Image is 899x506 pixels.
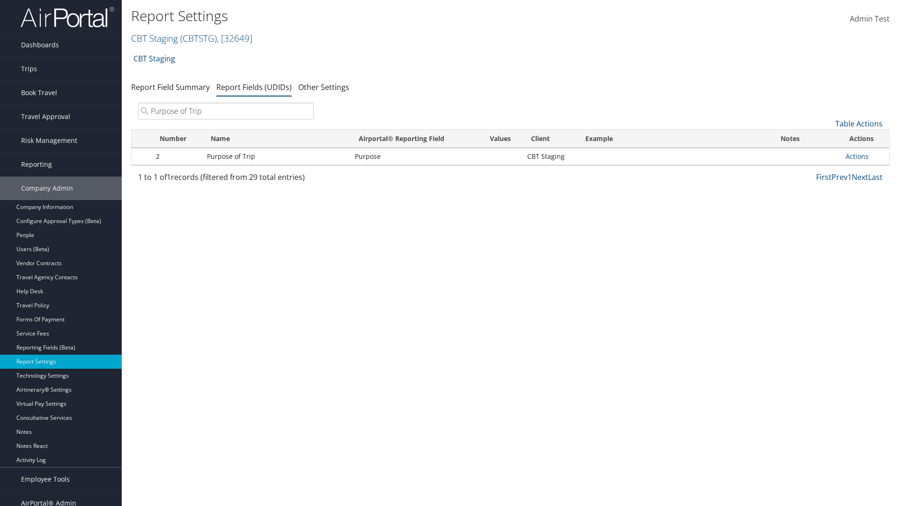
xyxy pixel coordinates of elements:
[868,172,883,182] a: Last
[138,103,314,119] input: Search
[847,172,852,182] a: 1
[298,82,349,92] a: Other Settings
[577,130,772,148] th: Example
[21,129,77,152] span: Risk Management
[21,177,73,200] span: Company Admin
[21,153,52,176] span: Reporting
[21,105,70,128] span: Travel Approval
[151,148,202,165] td: 2
[216,82,292,92] a: Report Fields (UDIDs)
[852,172,868,182] a: Next
[202,130,350,148] th: Name
[832,172,847,182] a: Prev
[21,81,57,104] span: Book Travel
[131,32,252,45] a: CBT Staging
[350,148,478,165] td: Purpose
[151,130,202,148] th: Number
[523,148,577,165] td: CBT Staging
[21,468,70,491] span: Employee Tools
[21,57,37,81] span: Trips
[131,6,637,26] h1: Report Settings
[180,32,217,45] span: ( CBTSTG )
[21,33,59,57] span: Dashboards
[167,172,171,182] span: 1
[841,130,889,148] th: Actions
[131,82,210,92] a: Report Field Summary
[772,130,841,148] th: Notes
[138,171,314,187] div: 1 to 1 of records (filtered from 29 total entries)
[523,130,577,148] th: Client
[478,130,523,148] th: Values
[202,148,350,165] td: Purpose of Trip
[21,6,114,28] img: airportal-logo.png
[350,130,478,148] th: Airportal&reg; Reporting Field
[132,130,151,148] th: : activate to sort column descending
[217,32,252,45] span: , [ 32649 ]
[850,5,890,34] a: Admin Test
[835,119,883,129] a: Table Actions
[850,14,890,24] span: Admin Test
[846,152,869,161] a: Actions
[133,49,175,68] a: CBT Staging
[816,172,832,182] a: First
